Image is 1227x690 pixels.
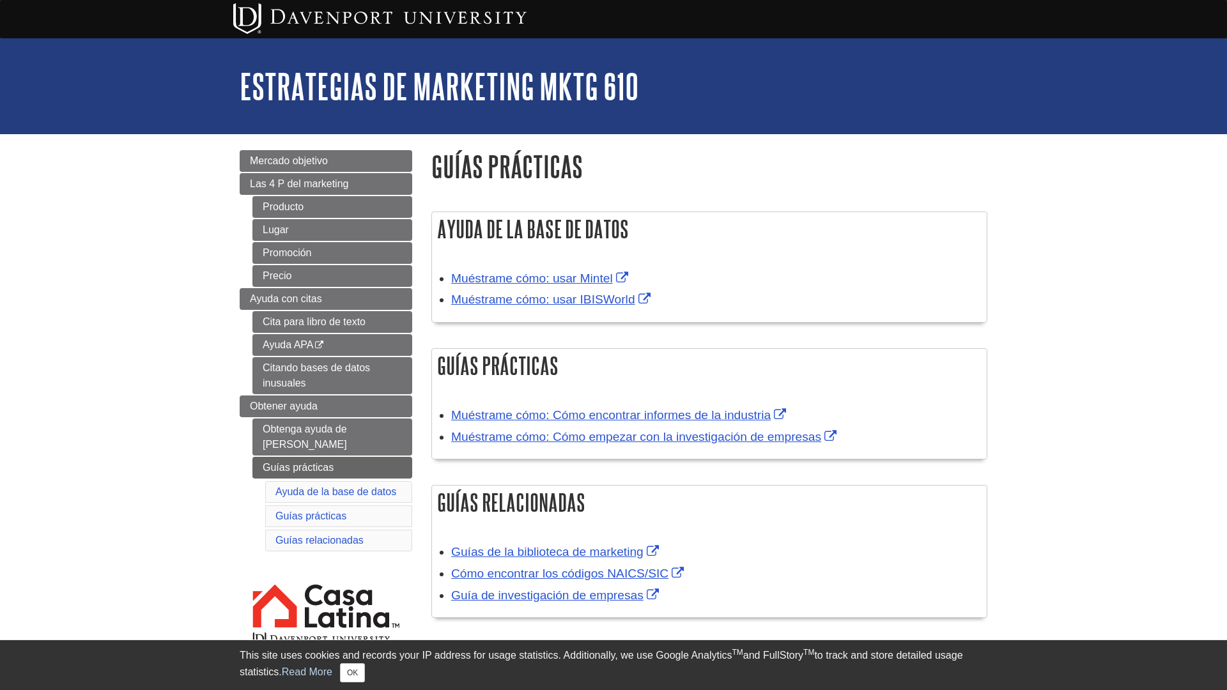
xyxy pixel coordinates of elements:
[451,545,662,558] a: Link opens in new window
[252,334,412,356] a: Ayuda APA
[240,288,412,310] a: Ayuda con citas
[282,666,332,677] a: Read More
[252,357,412,394] a: Citando bases de datos inusuales
[275,486,396,497] a: Ayuda de la base de datos
[252,196,412,218] a: Producto
[803,648,814,657] sup: TM
[250,401,318,411] span: Obtener ayuda
[275,510,346,521] a: Guías prácticas
[252,457,412,479] a: Guías prácticas
[432,212,987,246] h2: Ayuda de la base de datos
[240,150,412,671] div: Guide Page Menu
[313,341,324,349] i: This link opens in a new window
[233,3,527,34] img: Davenport University
[240,150,412,172] a: Mercado objetivo
[432,486,987,519] h2: Guías relacionadas
[431,150,987,183] h1: Guías prácticas
[252,311,412,333] a: Cita para libro de texto
[340,663,365,682] button: Close
[451,430,840,443] a: Link opens in new window
[240,173,412,195] a: Las 4 P del marketing
[451,293,654,306] a: Link opens in new window
[240,395,412,417] a: Obtener ayuda
[451,567,687,580] a: Link opens in new window
[432,349,987,383] h2: Guías prácticas
[250,293,322,304] span: Ayuda con citas
[451,272,631,285] a: Link opens in new window
[451,588,662,602] a: Link opens in new window
[250,155,328,166] span: Mercado objetivo
[240,66,638,106] a: Estrategias de marketing MKTG 610
[252,418,412,456] a: Obtenga ayuda de [PERSON_NAME]
[252,265,412,287] a: Precio
[275,535,364,546] a: Guías relacionadas
[252,242,412,264] a: Promoción
[252,219,412,241] a: Lugar
[240,648,987,682] div: This site uses cookies and records your IP address for usage statistics. Additionally, we use Goo...
[451,408,789,422] a: Link opens in new window
[250,178,348,189] span: Las 4 P del marketing
[732,648,743,657] sup: TM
